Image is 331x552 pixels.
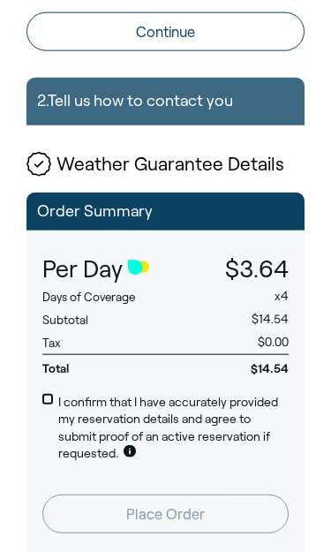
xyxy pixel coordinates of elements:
h1: Weather Guarantee Details [26,152,305,177]
p: Order Summary [37,203,294,221]
span: $14.54 [252,313,289,326]
p: I confirm that I have accurately provided my reservation details and agree to submit proof of an ... [58,394,289,463]
span: Subtotal [42,314,88,327]
span: $0.00 [258,336,289,349]
span: Days of Coverage [42,291,135,304]
span: $3.64 [225,256,289,283]
span: Per Day [42,257,123,284]
button: Continue [26,12,305,51]
span: Total [42,354,195,377]
span: Tax [42,336,61,350]
span: x 4 [275,290,289,303]
span: $14.54 [195,354,289,377]
button: Place Order [42,495,289,533]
